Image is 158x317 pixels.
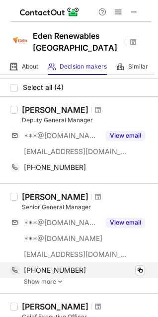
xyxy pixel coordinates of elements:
button: Reveal Button [106,131,145,141]
div: Senior General Manager [22,203,152,212]
span: ***@[DOMAIN_NAME] [24,131,100,140]
h1: Eden Renewables [GEOGRAPHIC_DATA] [33,30,122,54]
div: [PERSON_NAME] [22,105,88,115]
img: ContactOut v5.3.10 [20,6,79,18]
span: [PHONE_NUMBER] [24,266,86,275]
div: [PERSON_NAME] [22,192,88,202]
div: [PERSON_NAME] [22,302,88,312]
a: Show more [24,278,152,285]
span: Select all (4) [23,83,64,91]
span: ***@[DOMAIN_NAME] [24,218,100,227]
span: [EMAIL_ADDRESS][DOMAIN_NAME] [24,250,127,259]
span: Similar [128,63,148,71]
span: ***@[DOMAIN_NAME] [24,234,102,243]
div: Deputy General Manager [22,116,152,125]
img: - [57,278,63,285]
span: Decision makers [60,63,107,71]
span: About [22,63,38,71]
button: Reveal Button [106,218,145,228]
span: [PHONE_NUMBER] [24,163,86,172]
span: [EMAIL_ADDRESS][DOMAIN_NAME] [24,147,127,156]
img: f98f53110027826cc0018fe6e972cc37 [10,30,30,50]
